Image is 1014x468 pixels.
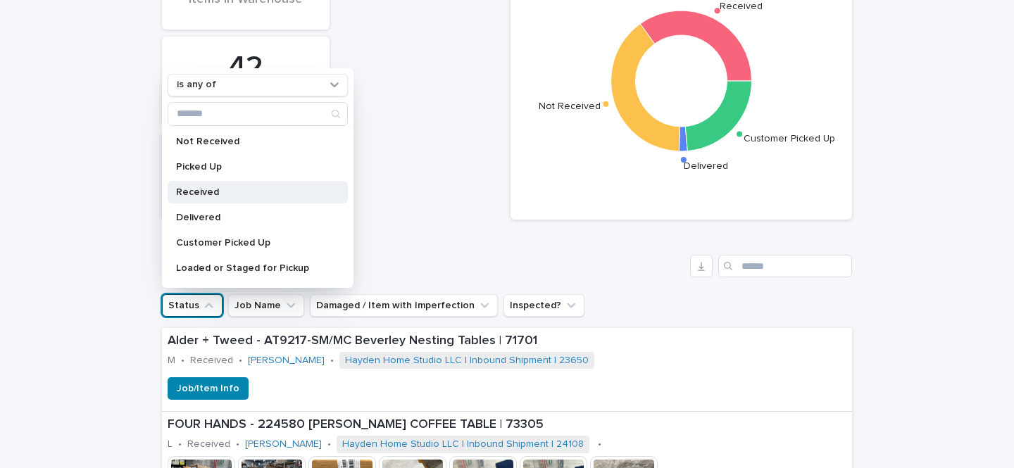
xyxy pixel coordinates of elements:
p: M [168,355,175,367]
input: Search [718,255,852,277]
button: Job Name [228,294,304,317]
a: [PERSON_NAME] [245,438,322,450]
a: Hayden Home Studio LLC | Inbound Shipment | 24108 [342,438,584,450]
p: • [598,438,601,450]
input: Search [168,103,347,125]
a: Hayden Home Studio LLC | Inbound Shipment | 23650 [345,355,589,367]
p: Not Received [176,137,325,146]
p: Customer Picked Up [176,238,325,248]
span: Job/Item Info [177,381,239,396]
p: • [178,438,182,450]
text: Received [720,1,763,11]
p: is any of [177,79,216,91]
text: Customer Picked Up [744,134,835,144]
text: Not Received [539,101,601,111]
p: • [181,355,184,367]
button: Job/Item Info [168,377,249,400]
div: Search [168,102,348,126]
p: Received [190,355,233,367]
a: [PERSON_NAME] [248,355,325,367]
button: Status [162,294,223,317]
p: Received [187,438,230,450]
p: Delivered [176,213,325,222]
button: Damaged / Item with Imperfection [310,294,498,317]
p: L [168,438,173,450]
button: Inspected? [503,294,584,317]
p: • [236,438,239,450]
a: Alder + Tweed - AT9217-SM/MC Beverley Nesting Tables | 71701M•Received•[PERSON_NAME] •Hayden Home... [162,328,852,412]
text: Delivered [684,161,728,171]
p: Received [176,187,325,197]
p: • [327,438,331,450]
div: 42 [186,50,306,85]
p: Loaded or Staged for Pickup [176,263,325,273]
p: FOUR HANDS - 224580 [PERSON_NAME] COFFEE TABLE | 73305 [168,417,846,433]
p: Alder + Tweed - AT9217-SM/MC Beverley Nesting Tables | 71701 [168,334,846,349]
h1: All Items [162,256,684,277]
p: • [330,355,334,367]
p: • [239,355,242,367]
p: Picked Up [176,162,325,172]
